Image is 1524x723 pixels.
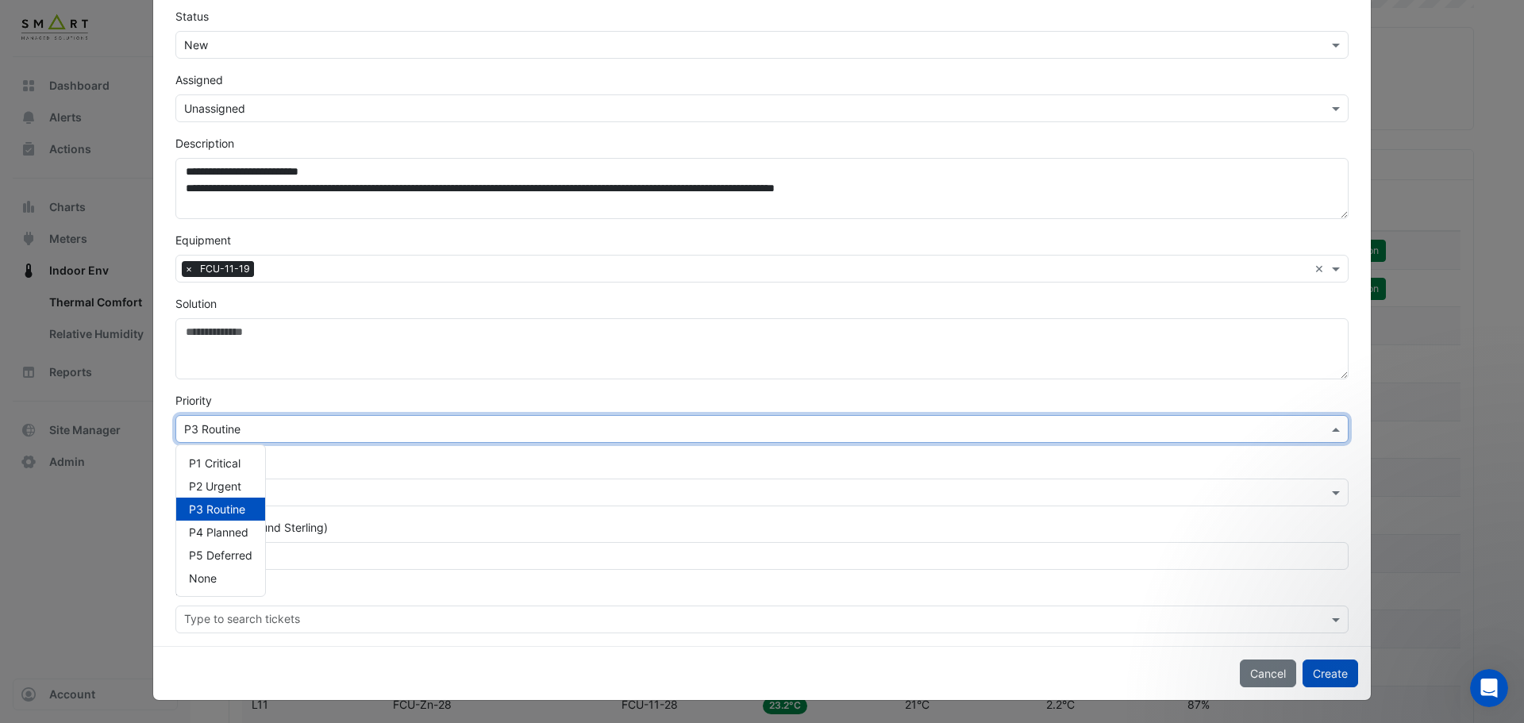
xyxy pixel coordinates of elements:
[175,8,209,25] label: Status
[175,71,223,88] label: Assigned
[147,477,170,509] span: 😐
[182,261,196,277] span: ×
[10,6,40,37] button: go back
[189,571,217,585] span: None
[189,525,248,539] span: P4 Planned
[189,456,241,470] span: P1 Critical
[279,6,307,35] div: Close
[1240,660,1296,687] button: Cancel
[1470,669,1508,707] iframe: Intercom live chat
[182,610,300,631] div: Type to search tickets
[175,232,231,248] label: Equipment
[175,135,234,152] label: Description
[179,477,221,509] span: smiley reaction
[19,461,298,479] div: Did this answer your question?
[189,479,241,493] span: P2 Urgent
[196,261,254,277] span: FCU-11-19
[138,477,179,509] span: neutral face reaction
[106,477,129,509] span: 😞
[1314,260,1328,277] span: Clear
[189,548,252,562] span: P5 Deferred
[97,477,138,509] span: disappointed reaction
[175,295,217,312] label: Solution
[248,6,279,37] button: Expand window
[175,392,212,409] label: Priority
[189,502,245,516] span: P3 Routine
[1303,660,1358,687] button: Create
[95,529,222,541] a: Open in help center
[188,477,211,509] span: 😃
[176,445,265,596] div: Options List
